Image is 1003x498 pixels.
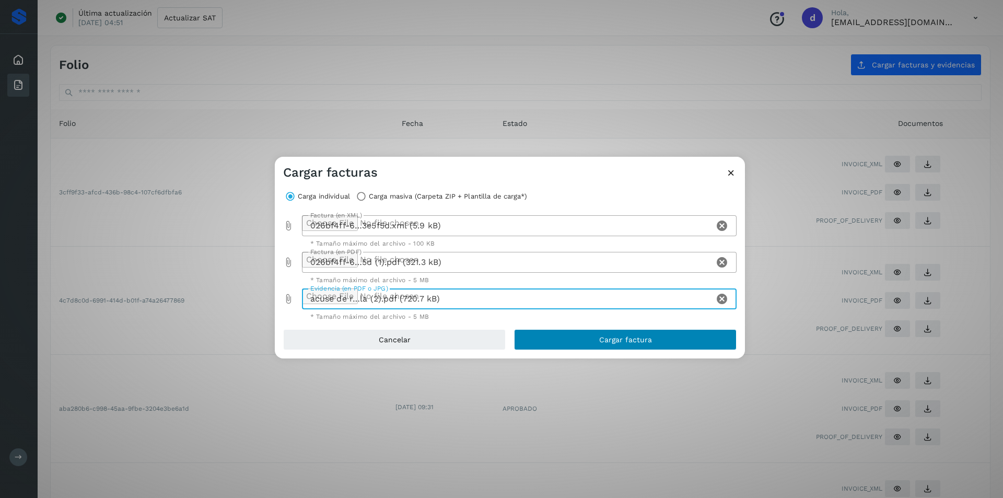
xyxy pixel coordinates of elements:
[283,257,294,268] i: Factura (en PDF) prepended action
[310,314,729,320] div: * Tamaño máximo del archivo - 5 MB
[310,240,729,247] div: * Tamaño máximo del archivo - 100 KB
[302,288,714,309] div: acuse de r…la (2).pdf (720.7 kB)
[302,215,714,236] div: 026bf4ff-6…3e5f5d.xml (5.9 kB)
[283,221,294,231] i: Factura (en XML) prepended action
[514,329,737,350] button: Cargar factura
[379,336,411,343] span: Cancelar
[283,294,294,304] i: Evidencia (en PDF o JPG) prepended action
[599,336,652,343] span: Cargar factura
[310,277,729,283] div: * Tamaño máximo del archivo - 5 MB
[302,252,714,273] div: 026bf4ff-6…5d (1).pdf (321.3 kB)
[283,165,378,180] h3: Cargar facturas
[369,189,527,204] label: Carga masiva (Carpeta ZIP + Plantilla de carga*)
[716,219,728,232] i: Clear Factura (en XML)
[298,189,350,204] label: Carga individual
[716,293,728,305] i: Clear Evidencia (en PDF o JPG)
[716,256,728,269] i: Clear Factura (en PDF)
[283,329,506,350] button: Cancelar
